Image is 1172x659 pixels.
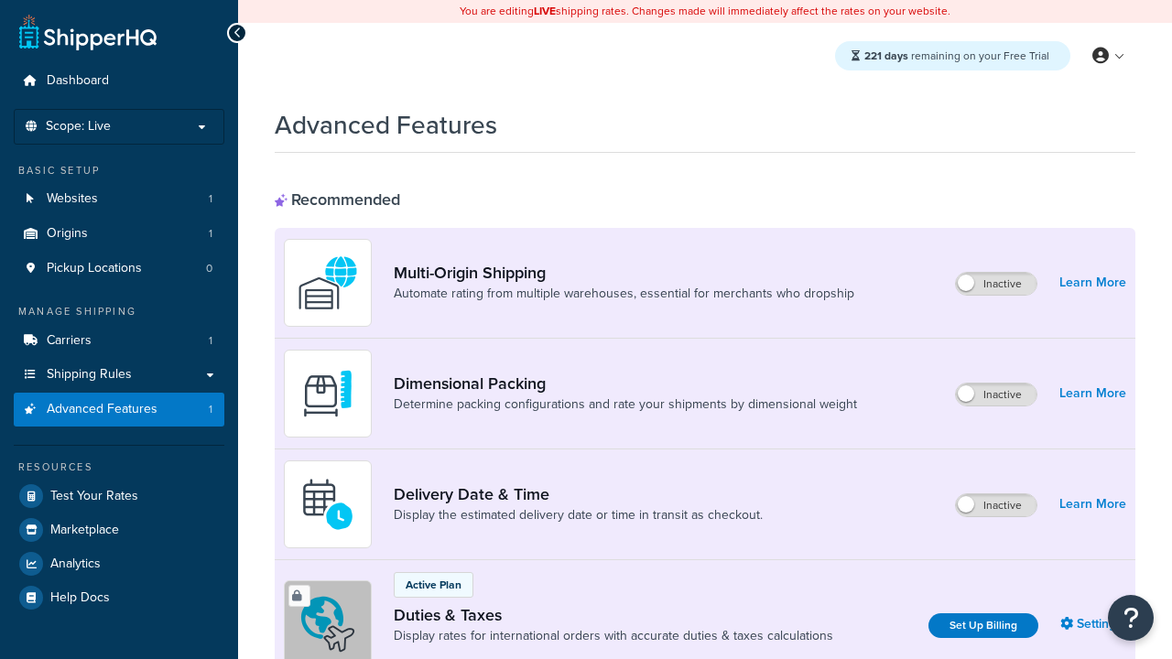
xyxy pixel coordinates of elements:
[1060,611,1126,637] a: Settings
[1108,595,1154,641] button: Open Resource Center
[296,251,360,315] img: WatD5o0RtDAAAAAElFTkSuQmCC
[394,395,857,414] a: Determine packing configurations and rate your shipments by dimensional weight
[864,48,908,64] strong: 221 days
[14,393,224,427] a: Advanced Features1
[14,252,224,286] a: Pickup Locations0
[50,590,110,606] span: Help Docs
[14,304,224,319] div: Manage Shipping
[14,324,224,358] li: Carriers
[47,333,92,349] span: Carriers
[14,324,224,358] a: Carriers1
[209,402,212,417] span: 1
[1059,381,1126,406] a: Learn More
[47,402,157,417] span: Advanced Features
[394,605,833,625] a: Duties & Taxes
[14,64,224,98] a: Dashboard
[209,226,212,242] span: 1
[928,613,1038,638] a: Set Up Billing
[209,191,212,207] span: 1
[206,261,212,276] span: 0
[1059,492,1126,517] a: Learn More
[14,252,224,286] li: Pickup Locations
[534,3,556,19] b: LIVE
[14,217,224,251] a: Origins1
[296,472,360,536] img: gfkeb5ejjkALwAAAABJRU5ErkJggg==
[47,73,109,89] span: Dashboard
[14,459,224,475] div: Resources
[47,261,142,276] span: Pickup Locations
[14,547,224,580] a: Analytics
[1059,270,1126,296] a: Learn More
[14,163,224,178] div: Basic Setup
[394,373,857,394] a: Dimensional Packing
[864,48,1049,64] span: remaining on your Free Trial
[50,489,138,504] span: Test Your Rates
[14,513,224,546] a: Marketplace
[956,384,1036,405] label: Inactive
[14,480,224,513] a: Test Your Rates
[394,263,854,283] a: Multi-Origin Shipping
[14,581,224,614] a: Help Docs
[406,577,461,593] p: Active Plan
[956,273,1036,295] label: Inactive
[394,506,763,524] a: Display the estimated delivery date or time in transit as checkout.
[50,556,101,572] span: Analytics
[14,182,224,216] a: Websites1
[14,217,224,251] li: Origins
[14,182,224,216] li: Websites
[46,119,111,135] span: Scope: Live
[47,226,88,242] span: Origins
[296,362,360,426] img: DTVBYsAAAAAASUVORK5CYII=
[47,191,98,207] span: Websites
[275,107,497,143] h1: Advanced Features
[14,358,224,392] a: Shipping Rules
[50,523,119,538] span: Marketplace
[275,189,400,210] div: Recommended
[956,494,1036,516] label: Inactive
[209,333,212,349] span: 1
[14,393,224,427] li: Advanced Features
[394,627,833,645] a: Display rates for international orders with accurate duties & taxes calculations
[394,484,763,504] a: Delivery Date & Time
[394,285,854,303] a: Automate rating from multiple warehouses, essential for merchants who dropship
[47,367,132,383] span: Shipping Rules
